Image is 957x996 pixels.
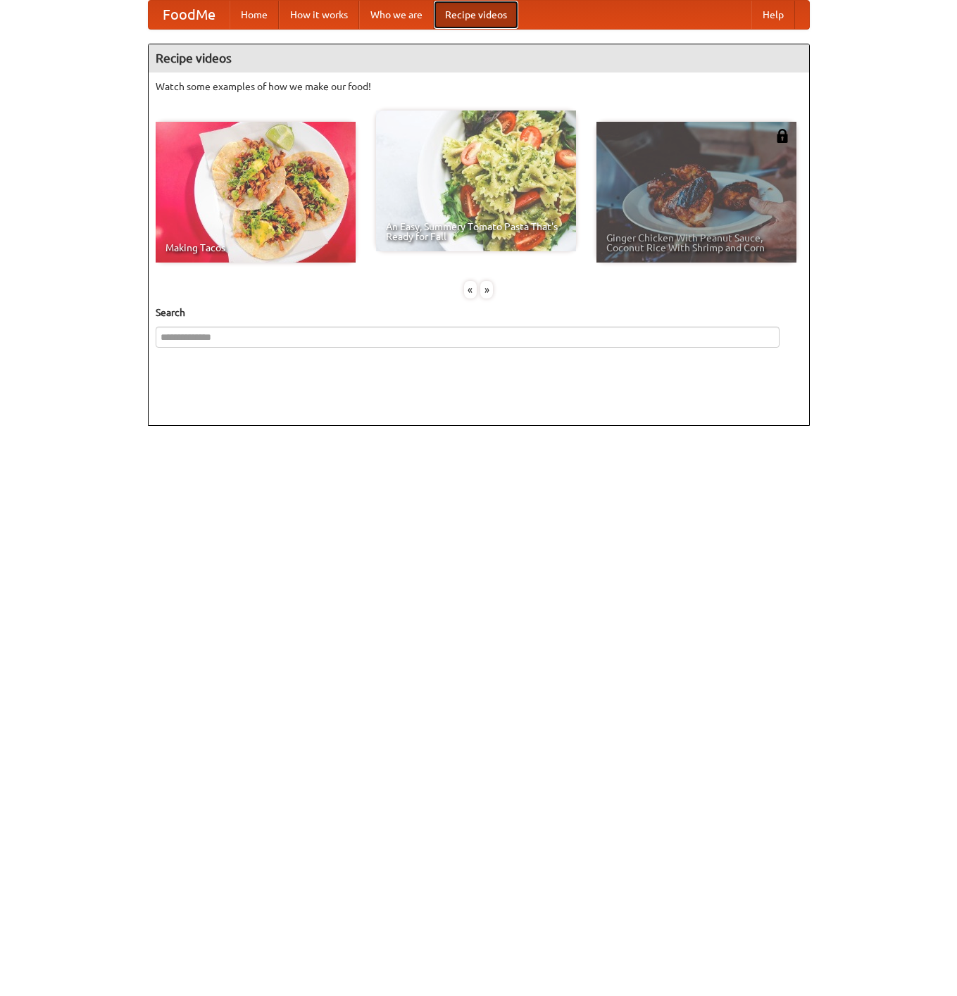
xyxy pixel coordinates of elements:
div: » [480,281,493,298]
img: 483408.png [775,129,789,143]
h5: Search [156,305,802,320]
a: Making Tacos [156,122,356,263]
a: Recipe videos [434,1,518,29]
a: FoodMe [149,1,230,29]
p: Watch some examples of how we make our food! [156,80,802,94]
a: Home [230,1,279,29]
span: An Easy, Summery Tomato Pasta That's Ready for Fall [386,222,566,241]
a: How it works [279,1,359,29]
div: « [464,281,477,298]
a: An Easy, Summery Tomato Pasta That's Ready for Fall [376,111,576,251]
a: Who we are [359,1,434,29]
span: Making Tacos [165,243,346,253]
a: Help [751,1,795,29]
h4: Recipe videos [149,44,809,73]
